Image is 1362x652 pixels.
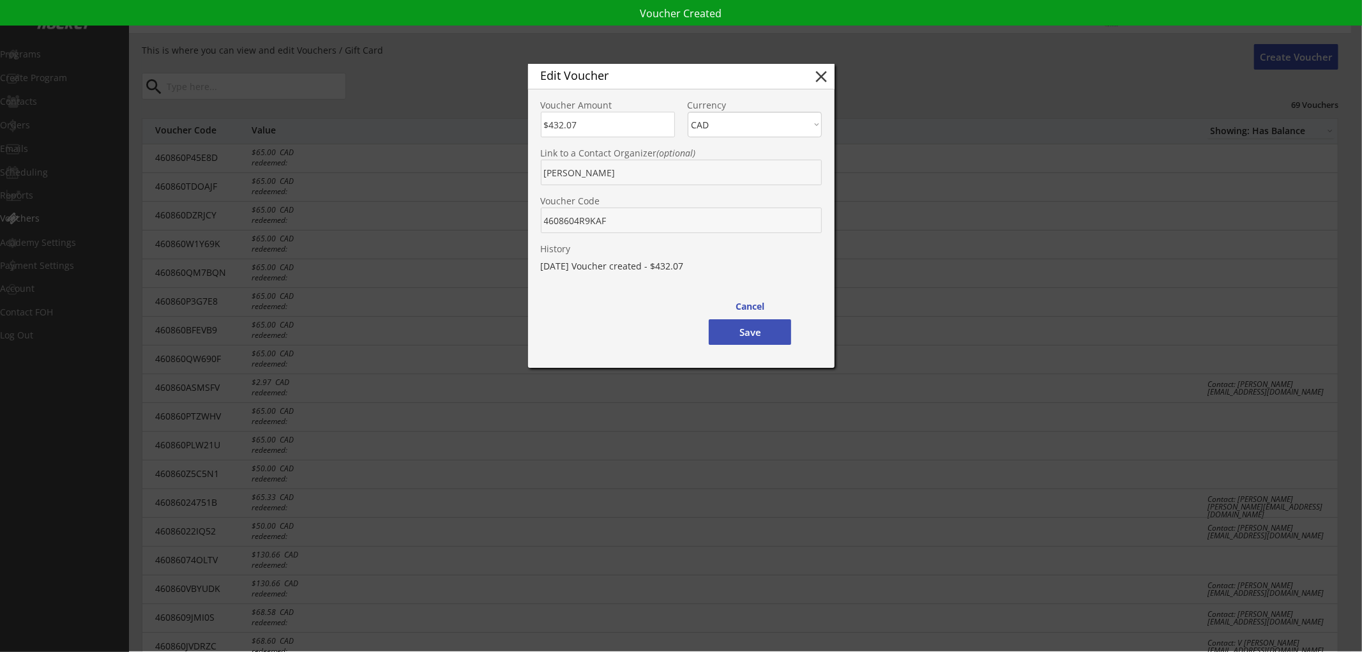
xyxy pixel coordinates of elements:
div: Voucher Code [541,197,822,206]
button: Cancel [723,294,776,319]
div: [DATE] Voucher created - $432.07 [541,259,822,273]
div: History [541,245,822,254]
div: Link to a Contact Organizer [541,149,822,158]
div: Edit Voucher [541,70,792,81]
div: Currency [688,101,822,110]
div: Voucher Amount [541,101,675,110]
button: Save [709,319,791,345]
em: (optional) [657,147,696,159]
button: close [812,67,831,86]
